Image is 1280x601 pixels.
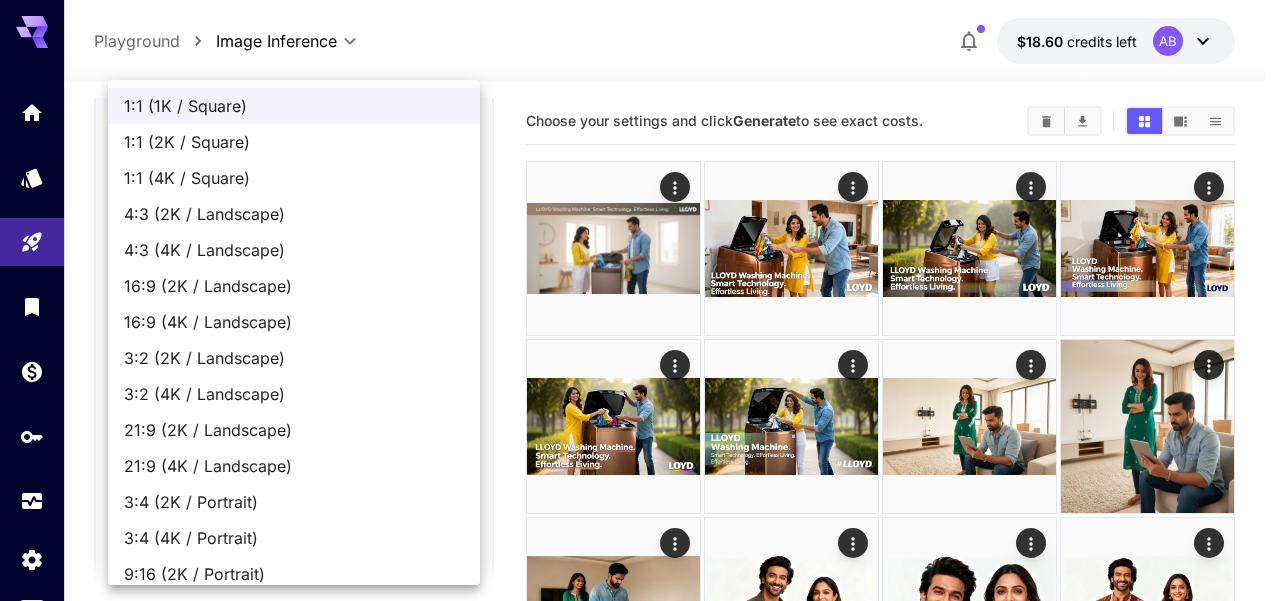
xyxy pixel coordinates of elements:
span: 1:1 (1K / Square) [124,94,464,118]
span: 4:3 (2K / Landscape) [124,202,464,226]
span: 21:9 (2K / Landscape) [124,418,464,442]
span: 3:4 (4K / Portrait) [124,526,464,550]
span: 3:2 (2K / Landscape) [124,346,464,370]
span: 9:16 (2K / Portrait) [124,562,464,586]
span: 4:3 (4K / Landscape) [124,238,464,262]
span: 16:9 (4K / Landscape) [124,310,464,334]
span: 21:9 (4K / Landscape) [124,454,464,478]
span: 1:1 (4K / Square) [124,166,464,190]
span: 3:4 (2K / Portrait) [124,490,464,514]
span: 1:1 (2K / Square) [124,130,464,154]
span: 16:9 (2K / Landscape) [124,274,464,298]
span: 3:2 (4K / Landscape) [124,382,464,406]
